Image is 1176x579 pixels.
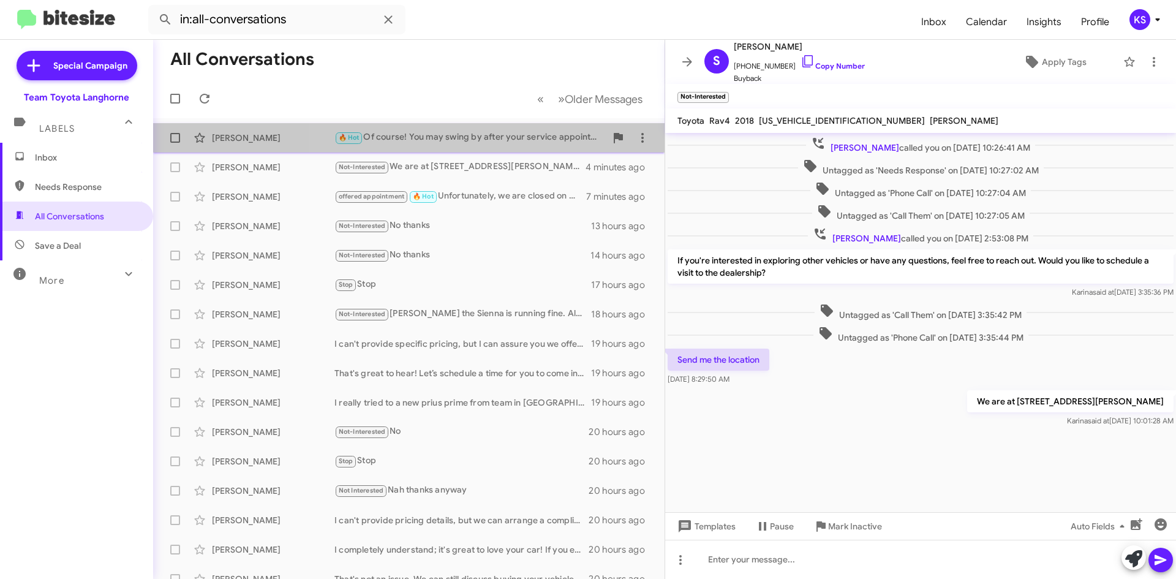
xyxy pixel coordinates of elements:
[591,279,655,291] div: 17 hours ago
[586,161,655,173] div: 4 minutes ago
[334,189,586,203] div: Unfortunately, we are closed on Sundays.
[589,485,655,497] div: 20 hours ago
[339,251,386,259] span: Not-Interested
[212,249,334,262] div: [PERSON_NAME]
[35,240,81,252] span: Save a Deal
[334,219,591,233] div: No thanks
[828,515,882,537] span: Mark Inactive
[1129,9,1150,30] div: KS
[170,50,314,69] h1: All Conversations
[589,514,655,526] div: 20 hours ago
[339,222,386,230] span: Not-Interested
[148,5,405,34] input: Search
[1067,416,1174,425] span: Karina [DATE] 10:01:28 AM
[1071,515,1129,537] span: Auto Fields
[35,210,104,222] span: All Conversations
[334,307,591,321] div: [PERSON_NAME] the Sienna is running fine. Also I moved to [US_STATE] almost [DATE]. Thank you tho...
[992,51,1117,73] button: Apply Tags
[334,454,589,468] div: Stop
[801,61,865,70] a: Copy Number
[1071,4,1119,40] a: Profile
[413,192,434,200] span: 🔥 Hot
[565,93,643,106] span: Older Messages
[339,457,353,465] span: Stop
[339,192,405,200] span: offered appointment
[967,390,1174,412] p: We are at [STREET_ADDRESS][PERSON_NAME]
[334,131,606,145] div: Of course! You may swing by after your service appointment. When you arrive, please head to the s...
[339,163,386,171] span: Not-Interested
[1017,4,1071,40] a: Insights
[212,191,334,203] div: [PERSON_NAME]
[558,91,565,107] span: »
[537,91,544,107] span: «
[212,426,334,438] div: [PERSON_NAME]
[35,181,139,193] span: Needs Response
[591,396,655,409] div: 19 hours ago
[813,326,1028,344] span: Untagged as 'Phone Call' on [DATE] 3:35:44 PM
[334,543,589,556] div: I completely understand; it's great to love your car! If you ever change your mind or want to exp...
[212,308,334,320] div: [PERSON_NAME]
[212,220,334,232] div: [PERSON_NAME]
[212,455,334,467] div: [PERSON_NAME]
[591,308,655,320] div: 18 hours ago
[675,515,736,537] span: Templates
[1072,287,1174,297] span: Karina [DATE] 3:35:36 PM
[212,485,334,497] div: [PERSON_NAME]
[590,249,655,262] div: 14 hours ago
[591,220,655,232] div: 13 hours ago
[815,303,1027,321] span: Untagged as 'Call Them' on [DATE] 3:35:42 PM
[212,396,334,409] div: [PERSON_NAME]
[759,115,925,126] span: [US_VEHICLE_IDENTIFICATION_NUMBER]
[212,543,334,556] div: [PERSON_NAME]
[734,39,865,54] span: [PERSON_NAME]
[334,367,591,379] div: That's great to hear! Let’s schedule a time for you to come in and get an offer. When are you ava...
[334,160,586,174] div: We are at [STREET_ADDRESS][PERSON_NAME]
[212,338,334,350] div: [PERSON_NAME]
[808,227,1033,244] span: called you on [DATE] 2:53:08 PM
[17,51,137,80] a: Special Campaign
[586,191,655,203] div: 7 minutes ago
[551,86,650,112] button: Next
[591,338,655,350] div: 19 hours ago
[911,4,956,40] a: Inbox
[212,161,334,173] div: [PERSON_NAME]
[212,279,334,291] div: [PERSON_NAME]
[668,349,769,371] p: Send me the location
[709,115,730,126] span: Rav4
[589,426,655,438] div: 20 hours ago
[930,115,998,126] span: [PERSON_NAME]
[804,515,892,537] button: Mark Inactive
[665,515,745,537] button: Templates
[798,159,1044,176] span: Untagged as 'Needs Response' on [DATE] 10:27:02 AM
[806,136,1035,154] span: called you on [DATE] 10:26:41 AM
[53,59,127,72] span: Special Campaign
[734,72,865,85] span: Buyback
[339,310,386,318] span: Not-Interested
[334,483,589,498] div: Nah thanks anyway
[334,278,591,292] div: Stop
[334,425,589,439] div: No
[677,92,729,103] small: Not-Interested
[832,233,901,244] span: [PERSON_NAME]
[745,515,804,537] button: Pause
[735,115,754,126] span: 2018
[339,486,384,494] span: Not Interested
[589,455,655,467] div: 20 hours ago
[956,4,1017,40] a: Calendar
[212,367,334,379] div: [PERSON_NAME]
[713,51,720,71] span: S
[334,396,591,409] div: I really tried to a new prius prime from team in [GEOGRAPHIC_DATA]. But the add ons were over 2k$...
[668,374,729,384] span: [DATE] 8:29:50 AM
[810,181,1031,199] span: Untagged as 'Phone Call' on [DATE] 10:27:04 AM
[677,115,704,126] span: Toyota
[530,86,650,112] nav: Page navigation example
[589,543,655,556] div: 20 hours ago
[334,338,591,350] div: I can't provide specific pricing, but I can assure you we offer competitive offers for quality ve...
[339,134,360,142] span: 🔥 Hot
[1042,51,1087,73] span: Apply Tags
[770,515,794,537] span: Pause
[35,151,139,164] span: Inbox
